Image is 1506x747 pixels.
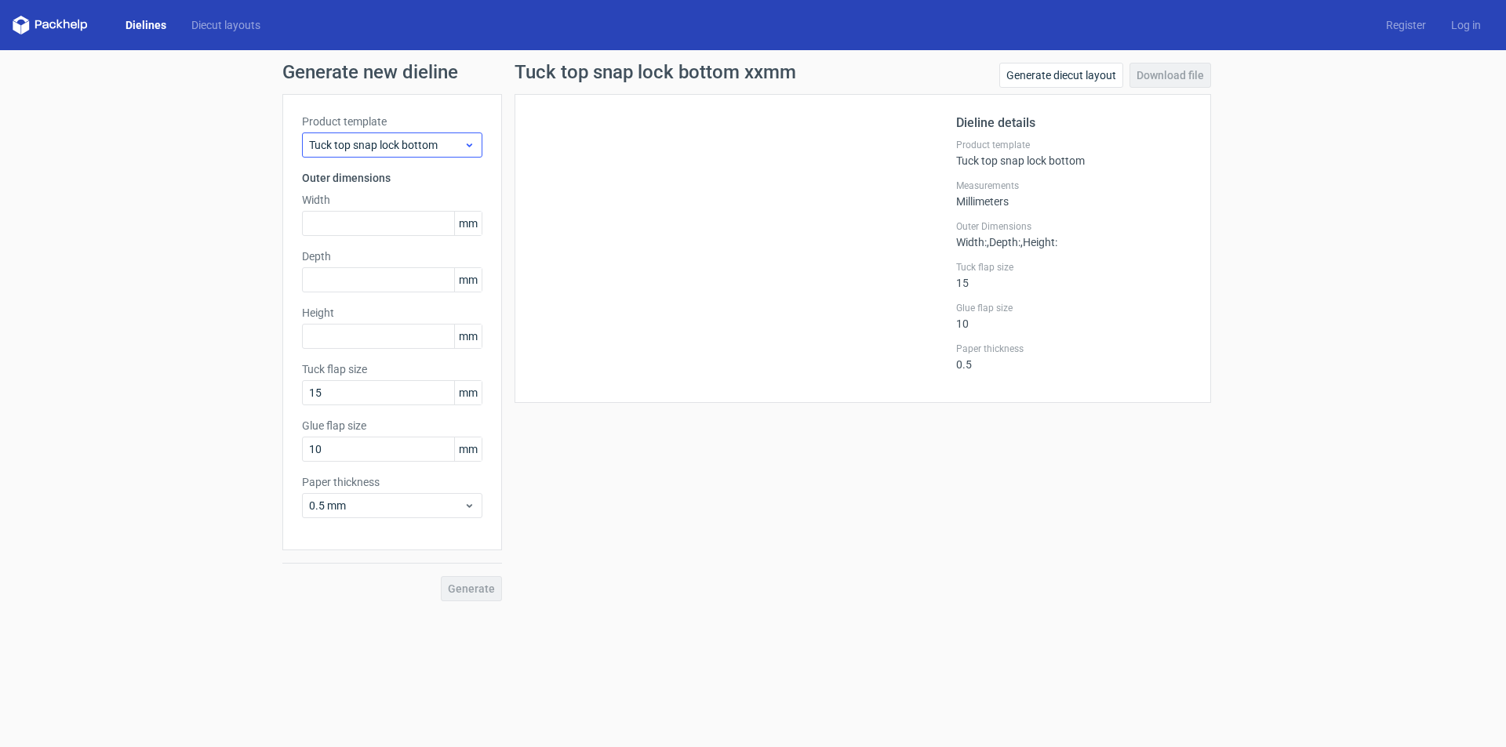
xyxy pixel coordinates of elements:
label: Paper thickness [302,474,482,490]
h2: Dieline details [956,114,1191,132]
div: 10 [956,302,1191,330]
label: Measurements [956,179,1191,192]
label: Product template [956,139,1191,151]
div: 15 [956,261,1191,289]
label: Paper thickness [956,343,1191,355]
h1: Generate new dieline [282,63,1224,82]
span: mm [454,381,482,404]
div: Millimeters [956,179,1191,208]
span: 0.5 mm [309,498,464,513]
a: Dielines [113,17,179,33]
label: Height [302,305,482,321]
label: Glue flap size [302,418,482,433]
label: Depth [302,248,482,264]
h1: Tuck top snap lock bottom xxmm [515,63,796,82]
label: Tuck flap size [302,361,482,377]
span: Width : [956,236,987,248]
a: Log in [1439,17,1493,33]
h3: Outer dimensions [302,170,482,186]
span: , Depth : [987,236,1020,248]
div: 0.5 [956,343,1191,371]
div: Tuck top snap lock bottom [956,139,1191,167]
span: Tuck top snap lock bottom [309,137,464,153]
span: , Height : [1020,236,1057,248]
a: Register [1373,17,1439,33]
label: Outer Dimensions [956,220,1191,233]
label: Tuck flap size [956,261,1191,274]
span: mm [454,268,482,292]
a: Generate diecut layout [999,63,1123,88]
label: Glue flap size [956,302,1191,314]
span: mm [454,325,482,348]
span: mm [454,212,482,235]
a: Diecut layouts [179,17,273,33]
label: Width [302,192,482,208]
label: Product template [302,114,482,129]
span: mm [454,437,482,461]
